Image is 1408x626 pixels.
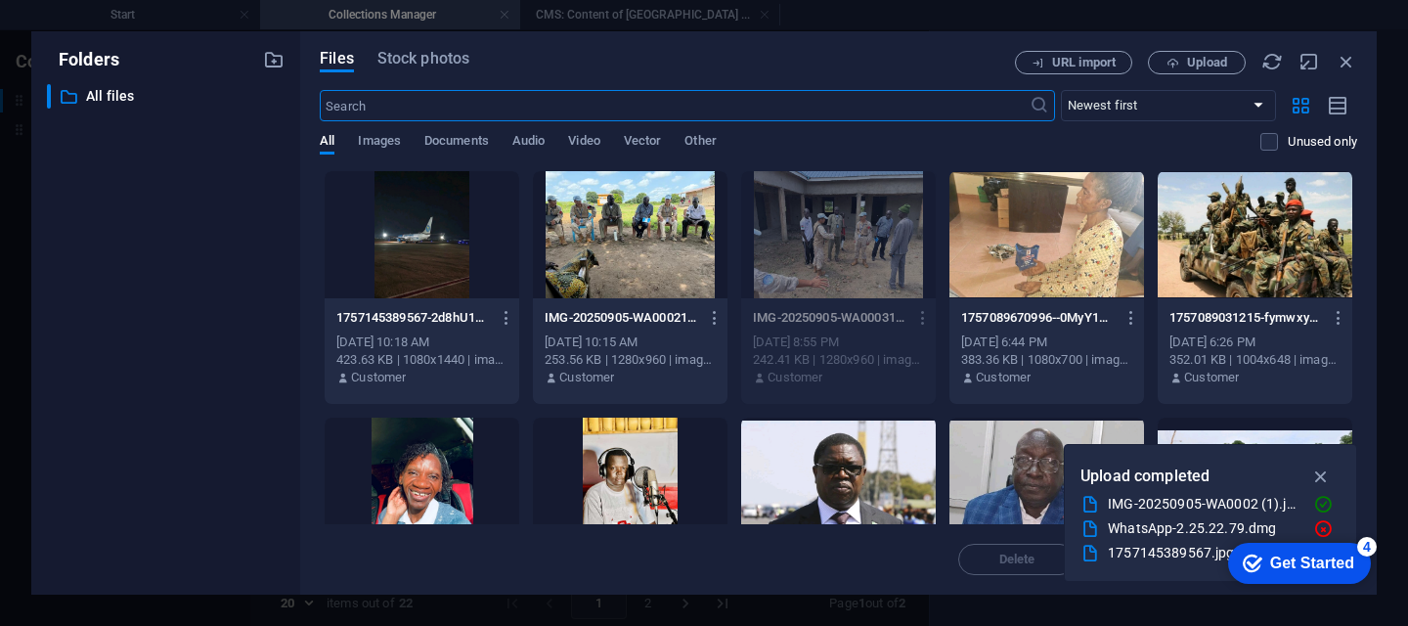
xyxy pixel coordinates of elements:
[753,334,924,351] div: [DATE] 8:55 PM
[559,369,614,386] p: Customer
[47,47,119,72] p: Folders
[320,129,334,156] span: All
[20,10,162,51] div: Get Started 4 items remaining, 20% complete
[1108,542,1298,564] div: 1757145389567.jpg
[1148,51,1246,74] button: Upload
[336,334,507,351] div: [DATE] 10:18 AM
[753,351,924,369] div: 242.41 KB | 1280x960 | image/jpeg
[263,49,285,70] i: Create new folder
[1108,517,1298,540] div: WhatsApp-2.25.22.79.dmg
[47,84,51,109] div: ​
[320,90,1029,121] input: Search
[62,22,146,39] div: Get Started
[568,129,599,156] span: Video
[336,351,507,369] div: 423.63 KB | 1080x1440 | image/jpeg
[1108,493,1298,515] div: IMG-20250905-WA0002 (1).jpg
[961,334,1132,351] div: [DATE] 6:44 PM
[86,85,248,108] p: All files
[961,309,1114,327] p: 1757089670996--0MyY1dsC0Xo9eCuur3N7Q.jpg
[1298,51,1320,72] i: Minimize
[351,369,406,386] p: Customer
[1015,51,1132,74] button: URL import
[1261,51,1283,72] i: Reload
[1184,369,1239,386] p: Customer
[336,309,489,327] p: 1757145389567-2d8hU1PGTZw920kb3ZxxRw.jpg
[320,47,354,70] span: Files
[545,351,716,369] div: 253.56 KB | 1280x960 | image/jpeg
[1169,351,1341,369] div: 352.01 KB | 1004x648 | image/jpeg
[545,309,697,327] p: IMG-20250905-WA00021-FbsAqOCuGAIAYD8diVWeHA.jpg
[1336,51,1357,72] i: Close
[545,334,716,351] div: [DATE] 10:15 AM
[377,47,469,70] span: Stock photos
[1169,334,1341,351] div: [DATE] 6:26 PM
[149,4,168,23] div: 4
[358,129,401,156] span: Images
[1288,133,1357,151] p: Displays only files that are not in use on the website. Files added during this session can still...
[741,171,936,298] div: This file has already been selected or is not supported by this element
[1052,57,1116,68] span: URL import
[512,129,545,156] span: Audio
[684,129,716,156] span: Other
[624,129,662,156] span: Vector
[1187,57,1227,68] span: Upload
[1080,464,1210,489] p: Upload completed
[1169,309,1322,327] p: 1757089031215-fymwxyrepSttt3KmdeG9wg.jpg
[753,309,905,327] p: IMG-20250905-WA00031-Vf89n5K90PIf0Lx6XwVIkg.jpg
[768,369,822,386] p: Customer
[424,129,489,156] span: Documents
[961,351,1132,369] div: 383.36 KB | 1080x700 | image/jpeg
[976,369,1031,386] p: Customer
